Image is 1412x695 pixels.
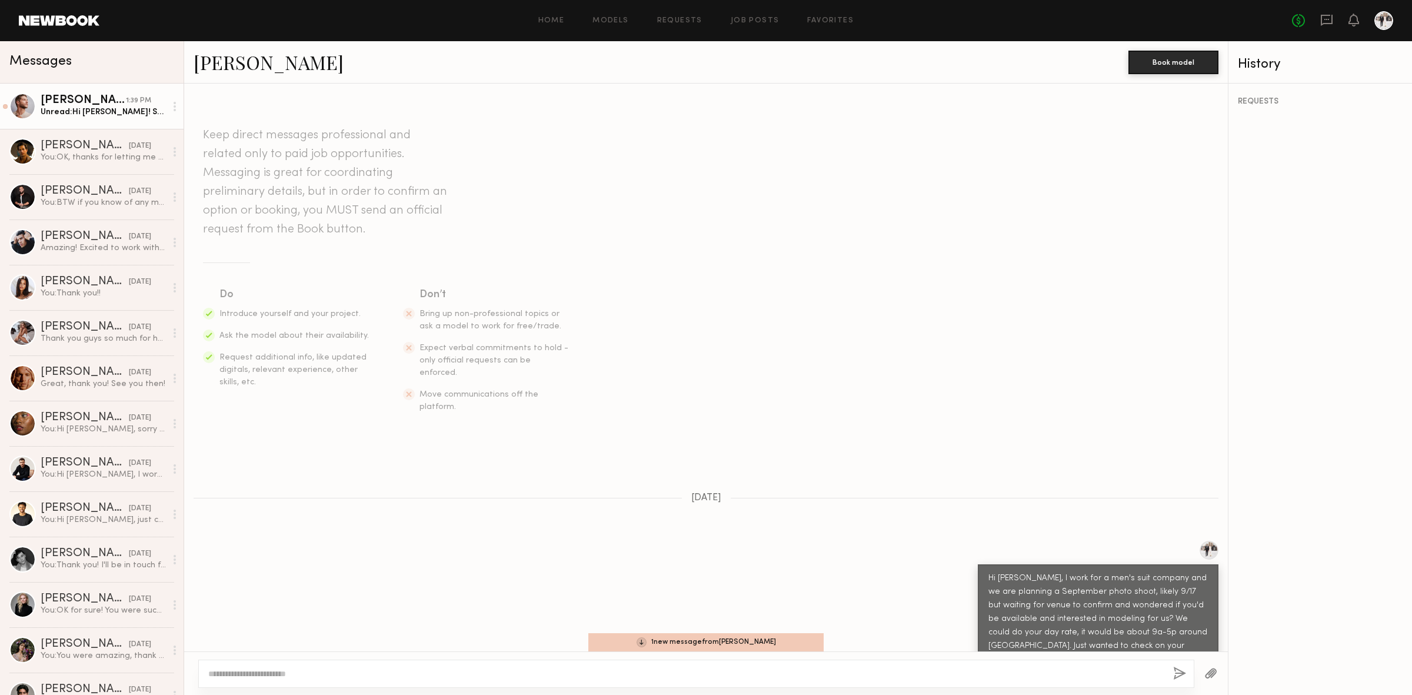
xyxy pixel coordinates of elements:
[41,276,129,288] div: [PERSON_NAME]
[129,548,151,560] div: [DATE]
[41,639,129,650] div: [PERSON_NAME]
[129,367,151,378] div: [DATE]
[41,107,166,118] div: Unread: Hi [PERSON_NAME]! So sorry for the delay. I was working when I received your message and ...
[219,332,369,340] span: Ask the model about their availability.
[129,277,151,288] div: [DATE]
[41,333,166,344] div: Thank you guys so much for having me. Was such a fun day!
[1128,51,1218,74] button: Book model
[41,242,166,254] div: Amazing! Excited to work with you all Again
[129,231,151,242] div: [DATE]
[588,633,824,651] div: 1 new message from [PERSON_NAME]
[9,55,72,68] span: Messages
[194,49,344,75] a: [PERSON_NAME]
[731,17,780,25] a: Job Posts
[129,413,151,424] div: [DATE]
[41,288,166,299] div: You: Thank you!!
[41,152,166,163] div: You: OK, thanks for letting me know, I'll be in touch when I have more information!
[41,469,166,480] div: You: Hi [PERSON_NAME], I work for a men's suit company and we are planning a shoot. Can you pleas...
[41,367,129,378] div: [PERSON_NAME]
[41,605,166,616] div: You: OK for sure! You were such a professional, it was wonderful to work with you!
[41,457,129,469] div: [PERSON_NAME]
[419,391,538,411] span: Move communications off the platform.
[41,185,129,197] div: [PERSON_NAME]
[41,197,166,208] div: You: BTW if you know of any models that are your size, could you send me their instagram? So toug...
[592,17,628,25] a: Models
[988,572,1208,694] div: Hi [PERSON_NAME], I work for a men's suit company and we are planning a September photo shoot, li...
[1128,56,1218,66] a: Book model
[129,322,151,333] div: [DATE]
[41,424,166,435] div: You: Hi [PERSON_NAME], sorry I forgot to cancel the booking after the product fitting did not wor...
[657,17,702,25] a: Requests
[41,560,166,571] div: You: Thank you! I'll be in touch for future shoots!
[1238,98,1403,106] div: REQUESTS
[219,354,367,386] span: Request additional info, like updated digitals, relevant experience, other skills, etc.
[419,310,561,330] span: Bring up non-professional topics or ask a model to work for free/trade.
[41,321,129,333] div: [PERSON_NAME]
[41,412,129,424] div: [PERSON_NAME]
[41,514,166,526] div: You: Hi [PERSON_NAME], just checking in to see if you got my message about our prom shoot, we'd l...
[129,458,151,469] div: [DATE]
[219,287,370,303] div: Do
[41,650,166,661] div: You: You were amazing, thank you!!
[41,231,129,242] div: [PERSON_NAME]
[691,493,721,503] span: [DATE]
[129,639,151,650] div: [DATE]
[129,503,151,514] div: [DATE]
[203,126,450,239] header: Keep direct messages professional and related only to paid job opportunities. Messaging is great ...
[538,17,565,25] a: Home
[129,141,151,152] div: [DATE]
[41,593,129,605] div: [PERSON_NAME]
[41,378,166,390] div: Great, thank you! See you then!
[129,594,151,605] div: [DATE]
[126,95,151,107] div: 1:39 PM
[41,503,129,514] div: [PERSON_NAME]
[129,186,151,197] div: [DATE]
[419,344,568,377] span: Expect verbal commitments to hold - only official requests can be enforced.
[219,310,361,318] span: Introduce yourself and your project.
[807,17,854,25] a: Favorites
[41,95,126,107] div: [PERSON_NAME]
[41,140,129,152] div: [PERSON_NAME]
[41,548,129,560] div: [PERSON_NAME]
[419,287,570,303] div: Don’t
[1238,58,1403,71] div: History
